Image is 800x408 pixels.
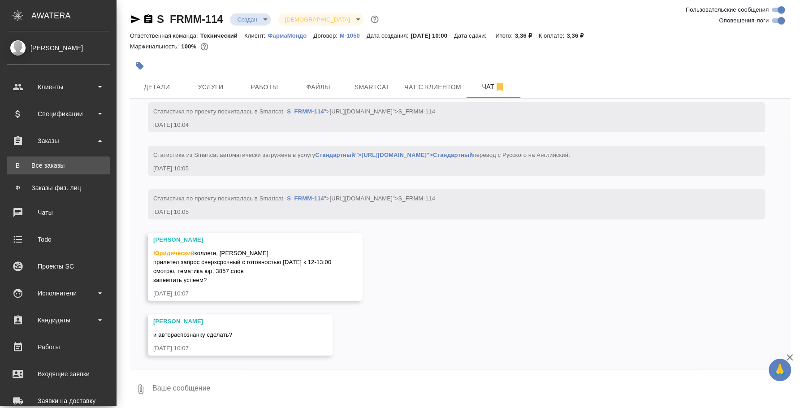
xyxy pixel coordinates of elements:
[7,43,110,53] div: [PERSON_NAME]
[7,340,110,354] div: Работы
[157,13,223,25] a: S_FRMM-114
[2,363,114,385] a: Входящие заявки
[268,31,313,39] a: ФармаМондо
[153,250,195,256] span: Юридический
[515,32,539,39] p: 3,36 ₽
[153,152,570,158] span: Статистика из Smartcat автоматически загружена в услугу перевод с Русского на Английский.
[340,32,367,39] p: М-1050
[472,81,515,92] span: Чат
[7,233,110,246] div: Todo
[153,195,435,202] span: Cтатистика по проекту посчиталась в Smartcat - ">[URL][DOMAIN_NAME]">S_FRMM-114
[7,80,110,94] div: Клиенты
[7,313,110,327] div: Кандидаты
[153,289,331,298] div: [DATE] 10:07
[2,336,114,358] a: Работы
[153,121,734,130] div: [DATE] 10:04
[11,183,105,192] div: Заказы физ. лиц
[130,32,200,39] p: Ответственная команда:
[7,286,110,300] div: Исполнители
[130,56,150,76] button: Добавить тэг
[287,108,324,115] a: S_FRMM-114
[7,206,110,219] div: Чаты
[230,13,270,26] div: Создан
[31,7,117,25] div: AWATERA
[244,32,268,39] p: Клиент:
[153,317,302,326] div: [PERSON_NAME]
[268,32,313,39] p: ФармаМондо
[243,82,286,93] span: Работы
[153,108,435,115] span: Cтатистика по проекту посчиталась в Smartcat - ">[URL][DOMAIN_NAME]">S_FRMM-114
[200,32,244,39] p: Технический
[282,16,353,23] button: [DEMOGRAPHIC_DATA]
[2,255,114,278] a: Проекты SC
[7,367,110,381] div: Входящие заявки
[234,16,259,23] button: Создан
[135,82,178,93] span: Детали
[189,82,232,93] span: Услуги
[287,195,324,202] a: S_FRMM-114
[340,31,367,39] a: М-1050
[11,161,105,170] div: Все заказы
[153,250,331,283] span: коллеги, [PERSON_NAME] прилетел запрос сверхсрочный с готовностью [DATE] к 12-13:00 смотрю, темат...
[7,134,110,148] div: Заказы
[297,82,340,93] span: Файлы
[404,82,461,93] span: Чат с клиентом
[7,107,110,121] div: Спецификации
[685,5,769,14] span: Пользовательские сообщения
[367,32,411,39] p: Дата создания:
[199,41,210,52] button: 0.00 RUB;
[153,164,734,173] div: [DATE] 10:05
[7,394,110,408] div: Заявки на доставку
[7,260,110,273] div: Проекты SC
[143,14,154,25] button: Скопировать ссылку
[153,235,331,244] div: [PERSON_NAME]
[313,32,340,39] p: Договор:
[494,82,505,92] svg: Отписаться
[2,228,114,251] a: Todo
[566,32,590,39] p: 3,36 ₽
[130,14,141,25] button: Скопировать ссылку для ЯМессенджера
[769,359,791,381] button: 🙏
[369,13,381,25] button: Доп статусы указывают на важность/срочность заказа
[181,43,199,50] p: 100%
[719,16,769,25] span: Оповещения-логи
[7,179,110,197] a: ФЗаказы физ. лиц
[350,82,394,93] span: Smartcat
[278,13,363,26] div: Создан
[538,32,566,39] p: К оплате:
[454,32,489,39] p: Дата сдачи:
[2,201,114,224] a: Чаты
[315,152,473,158] a: Стандартный">[URL][DOMAIN_NAME]">Стандартный
[153,208,734,217] div: [DATE] 10:05
[153,331,232,338] span: и автораспознанку сделать?
[495,32,515,39] p: Итого:
[411,32,454,39] p: [DATE] 10:00
[153,344,302,353] div: [DATE] 10:07
[772,360,787,379] span: 🙏
[7,156,110,174] a: ВВсе заказы
[130,43,181,50] p: Маржинальность:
